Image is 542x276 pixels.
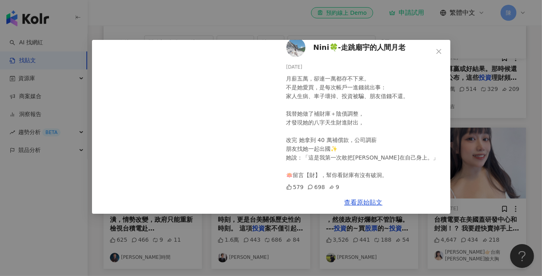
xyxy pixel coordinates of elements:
span: close [436,48,442,55]
div: [DATE] [286,63,444,71]
a: 查看原始貼文 [344,199,383,206]
div: 9 [329,183,339,191]
img: KOL Avatar [286,38,305,57]
div: 698 [307,183,325,191]
button: Close [431,43,447,59]
a: KOL AvatarNini🍀-走跳廟宇的人間月老 [286,38,433,57]
span: Nini🍀-走跳廟宇的人間月老 [313,42,406,53]
div: 月薪五萬，卻連一萬都存不下來。 不是她愛買，是每次帳戶一進錢就出事： 家人生病、車子壞掉、投資被騙、朋友借錢不還。 我替她做了補財庫＋陰債調整， 才發現她的八字天生財進財出， 改完 她拿到 40... [286,74,444,179]
div: 579 [286,183,304,191]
